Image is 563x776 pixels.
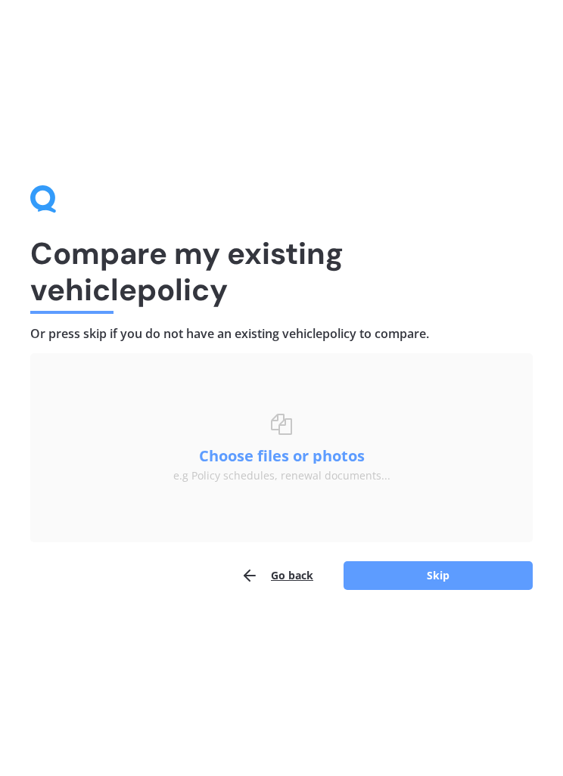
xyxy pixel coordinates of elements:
[173,470,390,483] div: e.g Policy schedules, renewal documents...
[241,560,313,591] button: Go back
[30,326,533,342] h4: Or press skip if you do not have an existing vehicle policy to compare.
[30,235,533,308] h1: Compare my existing vehicle policy
[187,449,376,464] button: Choose files or photos
[344,561,533,590] button: Skip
